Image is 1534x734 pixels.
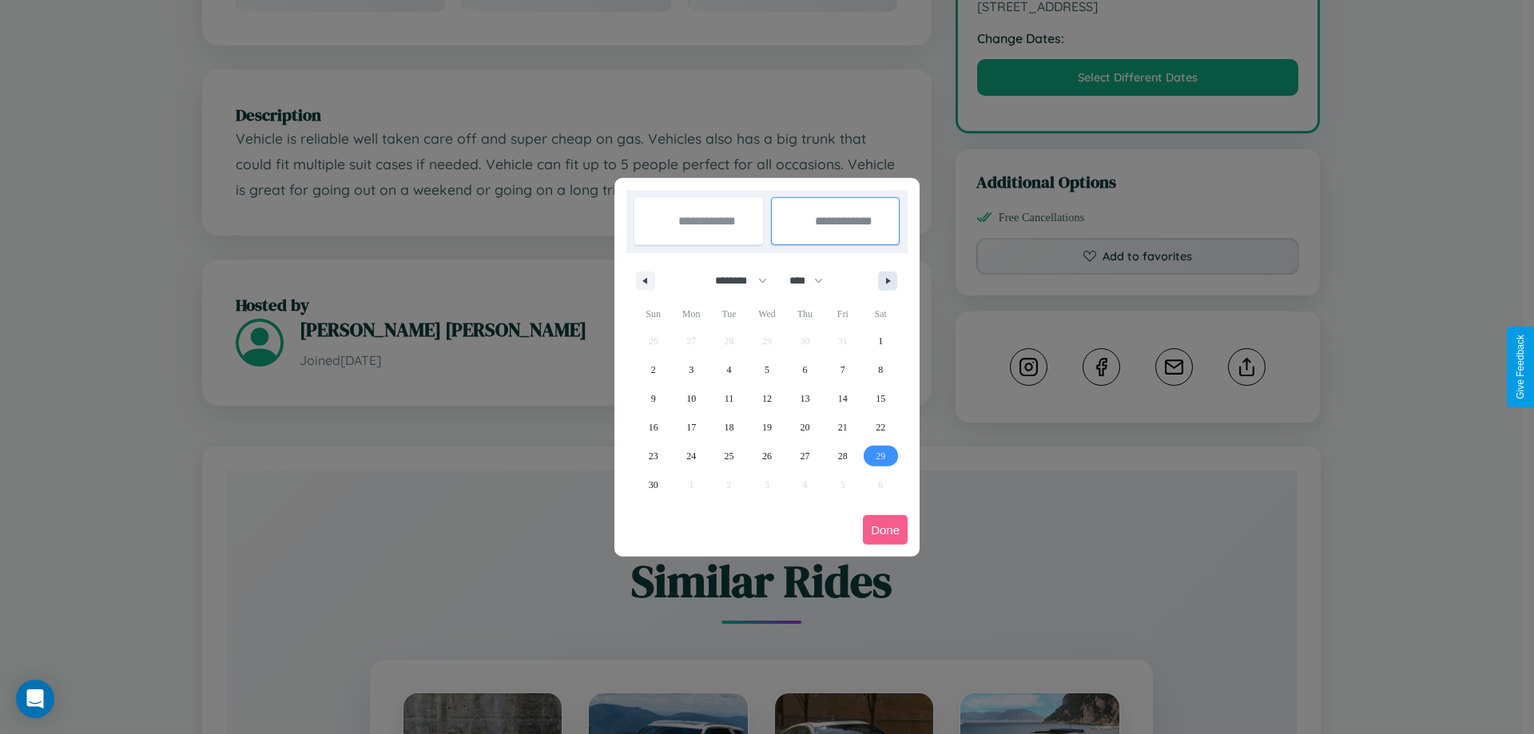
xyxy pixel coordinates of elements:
button: 22 [862,413,900,442]
span: 10 [686,384,696,413]
span: 23 [649,442,658,470]
span: 13 [800,384,809,413]
button: 30 [634,470,672,499]
span: 6 [802,355,807,384]
span: 16 [649,413,658,442]
span: Wed [748,301,785,327]
button: 17 [672,413,709,442]
button: 25 [710,442,748,470]
span: 21 [838,413,848,442]
button: 6 [786,355,824,384]
span: Mon [672,301,709,327]
span: Sat [862,301,900,327]
span: 19 [762,413,772,442]
button: 10 [672,384,709,413]
span: 14 [838,384,848,413]
span: 17 [686,413,696,442]
span: 18 [725,413,734,442]
span: 7 [841,355,845,384]
button: 1 [862,327,900,355]
span: 9 [651,384,656,413]
span: Sun [634,301,672,327]
span: 3 [689,355,693,384]
span: 20 [800,413,809,442]
span: 30 [649,470,658,499]
span: Thu [786,301,824,327]
button: 23 [634,442,672,470]
button: 24 [672,442,709,470]
button: 29 [862,442,900,470]
span: Tue [710,301,748,327]
span: 22 [876,413,885,442]
button: 12 [748,384,785,413]
button: 2 [634,355,672,384]
span: 1 [878,327,883,355]
div: Open Intercom Messenger [16,680,54,718]
button: 19 [748,413,785,442]
span: 25 [725,442,734,470]
button: 11 [710,384,748,413]
button: 4 [710,355,748,384]
button: 21 [824,413,861,442]
button: 18 [710,413,748,442]
span: 28 [838,442,848,470]
button: 27 [786,442,824,470]
button: 28 [824,442,861,470]
button: 7 [824,355,861,384]
button: 5 [748,355,785,384]
div: Give Feedback [1515,335,1526,399]
button: 16 [634,413,672,442]
span: 2 [651,355,656,384]
button: 3 [672,355,709,384]
span: 15 [876,384,885,413]
button: 14 [824,384,861,413]
span: 5 [765,355,769,384]
span: 24 [686,442,696,470]
span: 8 [878,355,883,384]
span: 4 [727,355,732,384]
button: 15 [862,384,900,413]
button: 26 [748,442,785,470]
span: 29 [876,442,885,470]
button: 9 [634,384,672,413]
span: 27 [800,442,809,470]
button: 13 [786,384,824,413]
button: Done [863,515,908,545]
span: 26 [762,442,772,470]
span: 12 [762,384,772,413]
span: Fri [824,301,861,327]
button: 20 [786,413,824,442]
button: 8 [862,355,900,384]
span: 11 [725,384,734,413]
